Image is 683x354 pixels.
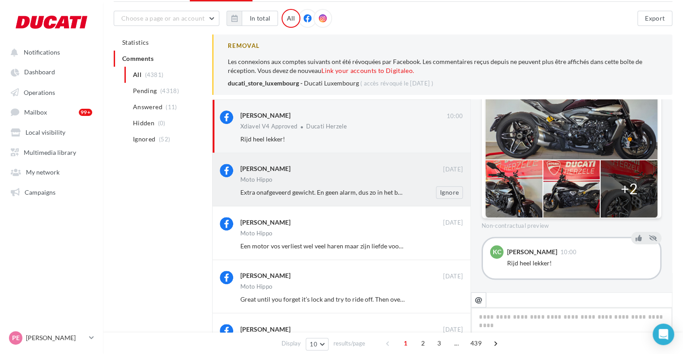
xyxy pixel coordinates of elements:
span: results/page [333,339,365,348]
span: 439 [467,336,485,350]
a: PE [PERSON_NAME] [7,329,96,346]
span: Choose a page or an account [121,14,205,22]
span: [DATE] [443,166,463,174]
span: Notifications [24,48,60,56]
span: Operations [24,88,55,96]
a: Mailbox 99+ [5,103,98,120]
a: Local visibility [5,124,98,140]
div: [PERSON_NAME] [240,271,290,280]
button: Ignore [436,186,463,199]
a: Multimedia library [5,144,98,160]
span: 3 [432,336,446,350]
span: Great until you forget it’s lock and try to ride off. Then over the bike goes. I think you need a... [240,295,546,303]
span: Answered [133,102,162,111]
b: ducati_store_luxembourg - [228,79,303,87]
span: PE [12,333,20,342]
span: Campaigns [25,188,55,196]
a: Operations [5,84,98,100]
div: [PERSON_NAME] [240,325,290,334]
span: 10:00 [446,112,463,120]
span: 1 [398,336,413,350]
div: Xdiavel V4 Approved [240,124,297,129]
span: [DATE] [443,219,463,227]
span: (0) [158,119,165,127]
span: Display [282,339,301,348]
button: @ [471,292,486,307]
div: [PERSON_NAME] [240,111,290,120]
p: [PERSON_NAME] [26,333,85,342]
span: Local visibility [26,128,65,136]
button: 10 [306,338,329,350]
span: Multimedia library [24,148,76,156]
button: In total [226,11,278,26]
div: Les connexions aux comptes suivants ont été révoquées par Facebook. Les commentaires reçus depuis... [228,57,658,75]
span: (4318) [160,87,179,94]
span: Ducati Luxembourg [304,79,359,87]
div: [PERSON_NAME] [240,218,290,227]
div: Moto Hippo [240,177,272,183]
span: 2 [416,336,430,350]
span: Dashboard [24,68,55,76]
span: Extra onafgeveerd gewicht. En geen alarm, dus zo in het busje. [240,188,410,196]
div: Open Intercom Messenger [653,324,674,345]
span: ... [449,336,464,350]
span: Pending [133,86,157,95]
span: Een motor vos verliest wel veel haren maar zijn liefde voor motoren en motor ritten niet. Veel pl... [240,242,519,250]
div: All [282,9,300,28]
span: (11) [166,103,177,111]
div: Non-contractual preview [482,218,662,230]
div: [PERSON_NAME] [240,164,290,173]
button: In total [242,11,278,26]
span: My network [26,168,60,176]
div: Removal [228,42,658,50]
span: Statistics [122,38,149,46]
span: Ignored [133,135,155,144]
div: Moto Hippo [240,230,272,236]
div: +2 [621,179,638,199]
a: Dashboard [5,64,98,80]
a: Campaigns [5,183,98,200]
span: 10 [310,341,317,348]
a: Link your accounts to Digitaleo. [321,67,414,74]
button: Notifications [5,44,94,60]
span: (52) [159,136,170,143]
span: Hidden [133,119,154,128]
a: My network [5,163,98,179]
button: Choose a page or an account [114,11,219,26]
span: Rijd heel lekker! [240,135,285,143]
span: [DATE] [443,273,463,281]
div: Moto Hippo [240,284,272,290]
span: 10:00 [560,249,577,255]
span: ( accès révoqué le [DATE] ) [360,80,433,87]
div: 99+ [79,109,92,116]
div: Ducati Herzele [306,124,347,129]
span: KC [493,247,501,256]
i: @ [475,295,482,303]
div: Rijd heel lekker! [507,259,653,268]
span: [DATE] [443,326,463,334]
div: [PERSON_NAME] [507,249,557,255]
span: Mailbox [24,108,47,116]
button: Export [637,11,672,26]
